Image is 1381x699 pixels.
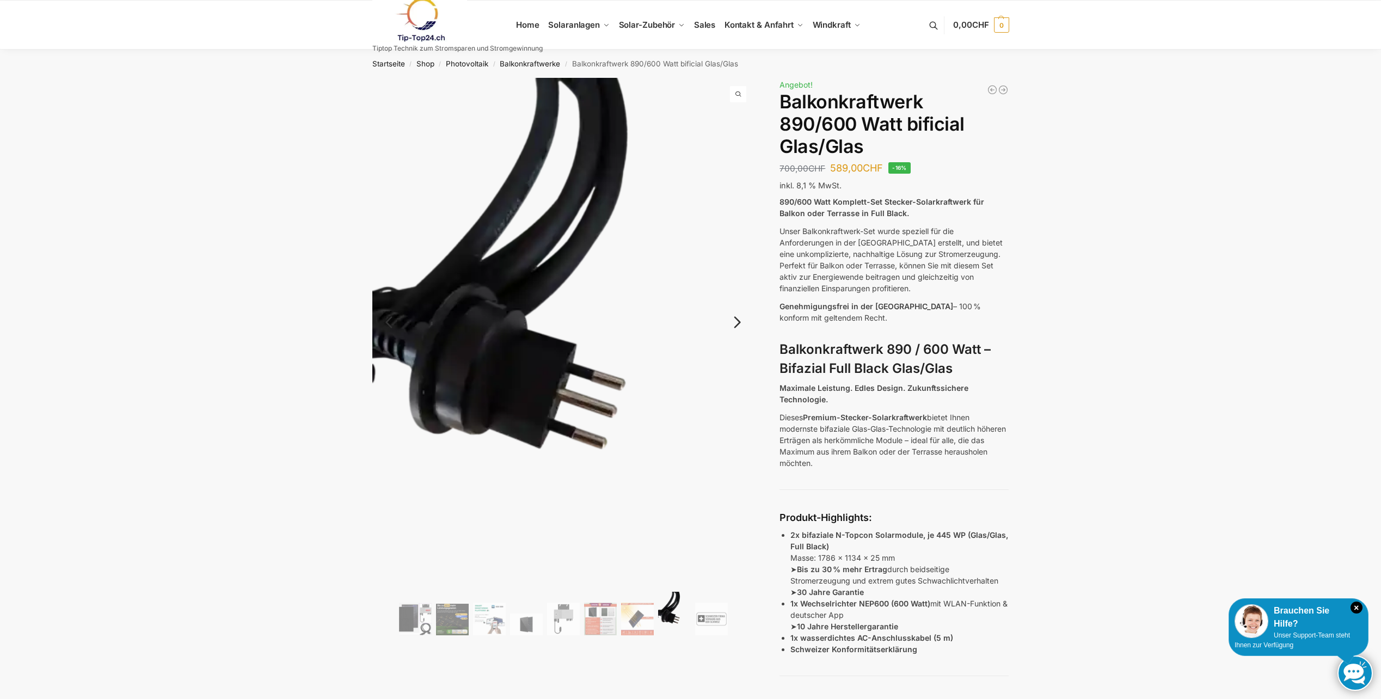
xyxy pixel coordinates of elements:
strong: 1x Wechselrichter NEP600 (600 Watt) [790,599,930,608]
p: Unser Balkonkraftwerk-Set wurde speziell für die Anforderungen in der [GEOGRAPHIC_DATA] erstellt,... [780,225,1009,294]
img: Maysun [510,614,543,635]
span: / [560,60,572,69]
a: Shop [416,59,434,68]
span: 0,00 [953,20,989,30]
strong: Bis zu 30 % mehr Ertrag [797,565,887,574]
span: Solar-Zubehör [619,20,676,30]
strong: Produkt-Highlights: [780,512,872,523]
a: 890/600 Watt Solarkraftwerk + 2,7 KW Batteriespeicher Genehmigungsfrei [987,84,998,95]
bdi: 700,00 [780,163,825,174]
img: Balkonkraftwerk 890/600 Watt bificial Glas/Glas 17 [754,78,1136,460]
p: mit WLAN-Funktion & deutscher App ➤ [790,598,1009,632]
strong: Schweizer Konformitätserklärung [790,645,917,654]
p: Masse: 1786 x 1134 x 25 mm ➤ durch beidseitige Stromerzeugung und extrem gutes Schwachlichtverhal... [790,529,1009,598]
span: / [488,60,500,69]
nav: Breadcrumb [353,50,1028,78]
img: Balkonkraftwerk 890/600 Watt bificial Glas/Glas – Bild 3 [473,603,506,635]
strong: 10 Jahre Herstellergarantie [797,622,898,631]
span: -16% [888,162,911,174]
span: CHF [972,20,989,30]
span: Sales [694,20,716,30]
i: Schließen [1351,602,1362,614]
strong: 890/600 Watt Komplett-Set Stecker-Solarkraftwerk für Balkon oder Terrasse in Full Black. [780,197,984,218]
strong: 1x wasserdichtes AC-Anschlusskabel (5 m) [790,633,953,642]
img: Customer service [1235,604,1268,638]
bdi: 589,00 [830,162,883,174]
p: Tiptop Technik zum Stromsparen und Stromgewinnung [372,45,543,52]
span: Solaranlagen [548,20,600,30]
img: Balkonkraftwerk 890/600 Watt bificial Glas/Glas 15 [372,78,754,587]
a: Startseite [372,59,405,68]
h1: Balkonkraftwerk 890/600 Watt bificial Glas/Glas [780,91,1009,157]
span: CHF [863,162,883,174]
span: Angebot! [780,80,813,89]
a: Solaranlagen [544,1,614,50]
span: inkl. 8,1 % MwSt. [780,181,842,190]
span: CHF [808,163,825,174]
strong: Premium-Stecker-Solarkraftwerk [803,413,927,422]
span: Kontakt & Anfahrt [725,20,794,30]
img: Balkonkraftwerk 890/600 Watt bificial Glas/Glas – Bild 9 [695,603,728,635]
strong: Maximale Leistung. Edles Design. Zukunftssichere Technologie. [780,383,968,404]
strong: 30 Jahre Garantie [797,587,864,597]
span: / [405,60,416,69]
p: Dieses bietet Ihnen modernste bifaziale Glas-Glas-Technologie mit deutlich höheren Erträgen als h... [780,412,1009,469]
img: Anschlusskabel-3meter_schweizer-stecker [658,592,691,635]
a: Photovoltaik [446,59,488,68]
img: Bificial im Vergleich zu billig Modulen [584,603,617,635]
strong: 2x bifaziale N-Topcon Solarmodule, je 445 WP (Glas/Glas, Full Black) [790,530,1008,551]
a: Solar-Zubehör [614,1,689,50]
span: Unser Support-Team steht Ihnen zur Verfügung [1235,631,1350,649]
div: Brauchen Sie Hilfe? [1235,604,1362,630]
span: Windkraft [813,20,851,30]
a: Kontakt & Anfahrt [720,1,808,50]
img: Balkonkraftwerk 890/600 Watt bificial Glas/Glas – Bild 2 [436,604,469,635]
img: Bificial 30 % mehr Leistung [621,603,654,635]
a: Steckerkraftwerk 890/600 Watt, mit Ständer für Terrasse inkl. Lieferung [998,84,1009,95]
img: Bificiales Hochleistungsmodul [399,603,432,635]
strong: Balkonkraftwerk 890 / 600 Watt – Bifazial Full Black Glas/Glas [780,341,991,376]
span: / [434,60,446,69]
img: Balkonkraftwerk 890/600 Watt bificial Glas/Glas – Bild 5 [547,603,580,635]
span: Genehmigungsfrei in der [GEOGRAPHIC_DATA] [780,302,953,311]
a: Sales [689,1,720,50]
a: Balkonkraftwerke [500,59,560,68]
a: Windkraft [808,1,865,50]
span: – 100 % konform mit geltendem Recht. [780,302,981,322]
span: 0 [994,17,1009,33]
a: 0,00CHF 0 [953,9,1009,41]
